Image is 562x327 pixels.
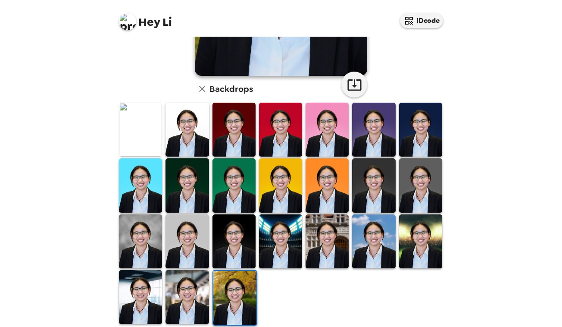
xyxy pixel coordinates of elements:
span: Li [119,9,172,28]
img: Original [119,103,162,157]
h6: Backdrops [209,82,253,96]
button: IDcode [400,13,443,28]
span: Hey [138,14,160,30]
img: profile pic [119,13,136,30]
